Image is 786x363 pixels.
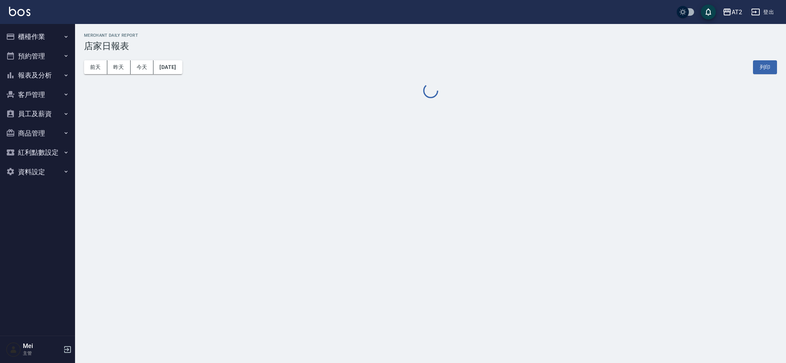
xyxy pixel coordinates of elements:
[6,342,21,357] img: Person
[3,27,72,46] button: 櫃檯作業
[3,104,72,124] button: 員工及薪資
[23,350,61,357] p: 主管
[3,66,72,85] button: 報表及分析
[23,342,61,350] h5: Mei
[748,5,777,19] button: 登出
[701,4,716,19] button: save
[153,60,182,74] button: [DATE]
[84,33,777,38] h2: Merchant Daily Report
[720,4,745,20] button: AT2
[3,46,72,66] button: 預約管理
[3,124,72,143] button: 商品管理
[84,41,777,51] h3: 店家日報表
[753,60,777,74] button: 列印
[107,60,131,74] button: 昨天
[84,60,107,74] button: 前天
[131,60,154,74] button: 今天
[3,162,72,182] button: 資料設定
[3,85,72,105] button: 客戶管理
[9,7,30,16] img: Logo
[732,7,742,17] div: AT2
[3,143,72,162] button: 紅利點數設定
